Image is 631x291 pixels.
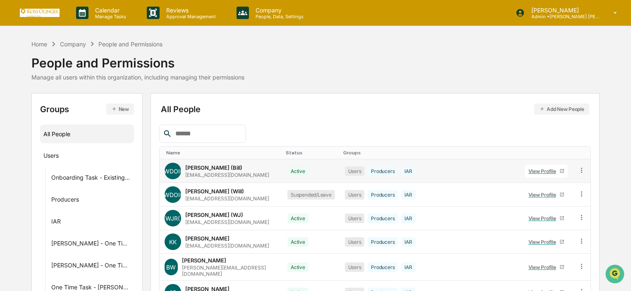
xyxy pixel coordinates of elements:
p: Manage Tasks [88,14,130,19]
div: [PERSON_NAME][EMAIL_ADDRESS][DOMAIN_NAME] [182,265,278,277]
div: Toggle SortBy [579,150,587,156]
div: Active [287,214,308,223]
div: Start new chat [37,63,136,72]
iframe: Open customer support [605,264,627,286]
div: IAR [51,218,61,228]
div: Onboarding Task - Existing Users [51,174,131,184]
div: [PERSON_NAME] [185,235,229,242]
span: [PERSON_NAME] [26,113,67,119]
div: View Profile [528,264,559,270]
div: Users [43,152,59,162]
a: View Profile [525,261,568,274]
div: IAR [401,190,415,200]
span: • [69,113,72,119]
div: Users [345,214,365,223]
button: See all [128,90,151,100]
span: WJR( [165,215,180,222]
div: People and Permissions [31,49,244,70]
div: Toggle SortBy [286,150,336,156]
span: Pylon [82,205,100,212]
img: 1746055101610-c473b297-6a78-478c-a979-82029cc54cd1 [17,113,23,120]
a: Powered byPylon [58,205,100,212]
img: 1746055101610-c473b297-6a78-478c-a979-82029cc54cd1 [8,63,23,78]
div: Active [287,262,308,272]
p: Reviews [160,7,220,14]
p: [PERSON_NAME] [525,7,602,14]
div: Home [31,41,47,48]
div: Active [287,166,308,176]
div: Producers [368,190,398,200]
p: People, Data, Settings [249,14,308,19]
span: KK [169,238,177,245]
span: BW [166,264,176,271]
p: Company [249,7,308,14]
img: logo [20,9,60,17]
div: IAR [401,214,415,223]
div: View Profile [528,192,559,198]
div: We're available if you need us! [37,72,114,78]
div: Users [345,190,365,200]
div: IAR [401,262,415,272]
div: [EMAIL_ADDRESS][DOMAIN_NAME] [185,172,269,178]
div: People and Permissions [98,41,163,48]
img: 8933085812038_c878075ebb4cc5468115_72.jpg [17,63,32,78]
div: Users [345,237,365,247]
div: Suspended/Leave [287,190,335,200]
span: Attestations [68,169,103,178]
button: New [106,103,134,115]
div: Groups [40,103,134,115]
span: Data Lookup [17,185,52,193]
a: View Profile [525,165,568,178]
div: [EMAIL_ADDRESS][DOMAIN_NAME] [185,219,269,225]
a: 🖐️Preclearance [5,166,57,181]
p: How can we help? [8,17,151,31]
div: Users [345,262,365,272]
div: Producers [51,196,79,206]
span: Preclearance [17,169,53,178]
div: View Profile [528,168,559,174]
div: IAR [401,237,415,247]
img: Jack Rasmussen [8,105,22,118]
div: [EMAIL_ADDRESS][DOMAIN_NAME] [185,243,269,249]
span: WDOI( [164,191,182,198]
div: 🗄️ [60,170,67,177]
div: Producers [368,237,398,247]
button: Add New People [534,103,589,115]
div: 🔎 [8,186,15,192]
div: [PERSON_NAME] - One Time Task [51,262,131,272]
div: Toggle SortBy [523,150,569,156]
p: Admin • [PERSON_NAME] [PERSON_NAME] Consulting, LLC [525,14,602,19]
div: [PERSON_NAME] (Bill) [185,164,242,171]
a: View Profile [525,236,568,248]
span: • [69,135,72,142]
img: Emily Lusk [8,127,22,140]
p: Approval Management [160,14,220,19]
div: Producers [368,166,398,176]
div: 🖐️ [8,170,15,177]
span: WDOI( [164,168,182,175]
div: [PERSON_NAME] [182,257,226,264]
div: View Profile [528,239,559,245]
div: [PERSON_NAME] (Will) [185,188,244,195]
div: View Profile [528,215,559,221]
p: Calendar [88,7,130,14]
div: [PERSON_NAME] (WJ) [185,212,243,218]
div: All People [161,103,589,115]
div: Users [345,166,365,176]
a: 🗄️Attestations [57,166,106,181]
span: [DATE] [73,135,90,142]
div: Manage all users within this organization, including managing their permissions [31,74,244,81]
div: Toggle SortBy [343,150,517,156]
div: Company [60,41,86,48]
div: Producers [368,262,398,272]
div: [EMAIL_ADDRESS][DOMAIN_NAME] [185,195,269,202]
div: IAR [401,166,415,176]
a: View Profile [525,188,568,201]
span: [DATE] [73,113,90,119]
button: Start new chat [141,66,151,76]
div: All People [43,127,131,141]
div: Producers [368,214,398,223]
div: [PERSON_NAME] - One Time Task [51,240,131,250]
